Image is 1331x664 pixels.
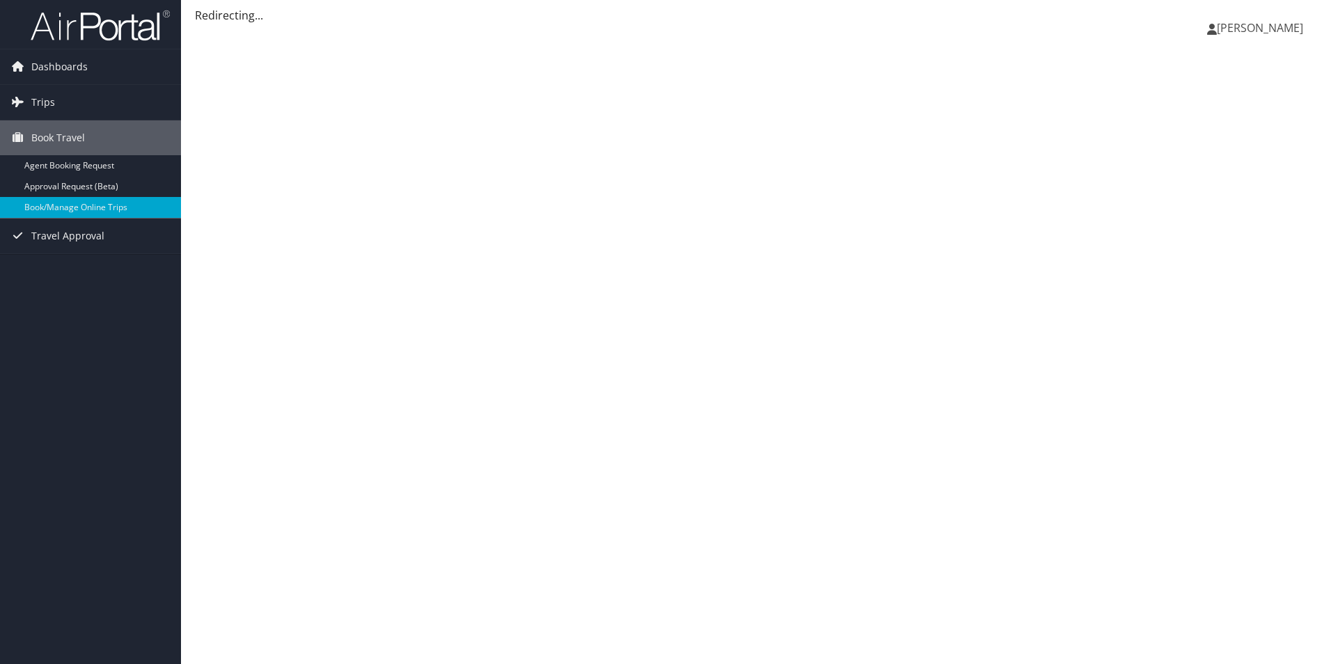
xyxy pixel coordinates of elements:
[1207,7,1317,49] a: [PERSON_NAME]
[1217,20,1303,35] span: [PERSON_NAME]
[31,9,170,42] img: airportal-logo.png
[31,85,55,120] span: Trips
[195,7,1317,24] div: Redirecting...
[31,120,85,155] span: Book Travel
[31,49,88,84] span: Dashboards
[31,219,104,253] span: Travel Approval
